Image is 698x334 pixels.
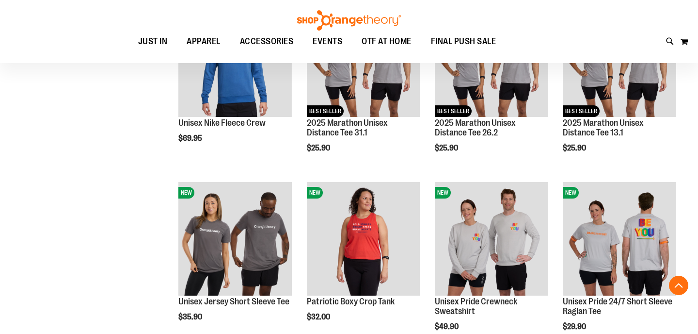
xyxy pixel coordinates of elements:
a: Unisex Nike Fleece Crew [178,118,266,128]
span: ACCESSORIES [240,31,294,52]
span: $25.90 [563,144,587,152]
a: FINAL PUSH SALE [421,31,506,53]
a: Unisex Pride 24/7 Short Sleeve Raglan Tee [563,297,672,316]
span: $35.90 [178,313,204,321]
span: $25.90 [307,144,332,152]
span: NEW [307,187,323,199]
span: BEST SELLER [307,105,344,117]
a: Patriotic Boxy Crop Tank [307,297,395,306]
a: 2025 Marathon Unisex Distance Tee 31.1 [307,118,388,137]
button: Back To Top [669,276,688,295]
span: $49.90 [435,322,460,331]
span: $25.90 [435,144,460,152]
a: APPAREL [177,31,230,53]
img: Patriotic Boxy Crop Tank [307,182,420,296]
span: $32.00 [307,313,332,321]
a: Unisex Jersey Short Sleeve TeeNEW [178,182,292,297]
span: BEST SELLER [563,105,600,117]
a: ACCESSORIES [230,31,303,53]
img: Unisex Pride 24/7 Short Sleeve Raglan Tee [563,182,676,296]
span: EVENTS [313,31,342,52]
a: Unisex Pride 24/7 Short Sleeve Raglan TeeNEW [563,182,676,297]
a: Patriotic Boxy Crop TankNEW [307,182,420,297]
a: Unisex Pride Crewneck Sweatshirt [435,297,517,316]
span: JUST IN [138,31,168,52]
span: $29.90 [563,322,587,331]
a: JUST IN [128,31,177,52]
a: 2025 Marathon Unisex Distance Tee 13.1 [563,118,644,137]
img: Unisex Jersey Short Sleeve Tee [178,182,292,296]
span: APPAREL [187,31,221,52]
a: EVENTS [303,31,352,53]
a: Unisex Pride Crewneck SweatshirtNEW [435,182,548,297]
span: BEST SELLER [435,105,472,117]
a: Unisex Jersey Short Sleeve Tee [178,297,289,306]
img: Shop Orangetheory [296,10,402,31]
a: OTF AT HOME [352,31,421,53]
span: $69.95 [178,134,204,143]
span: FINAL PUSH SALE [431,31,496,52]
img: Unisex Pride Crewneck Sweatshirt [435,182,548,296]
span: OTF AT HOME [362,31,412,52]
span: NEW [435,187,451,199]
span: NEW [563,187,579,199]
a: 2025 Marathon Unisex Distance Tee 26.2 [435,118,516,137]
span: NEW [178,187,194,199]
